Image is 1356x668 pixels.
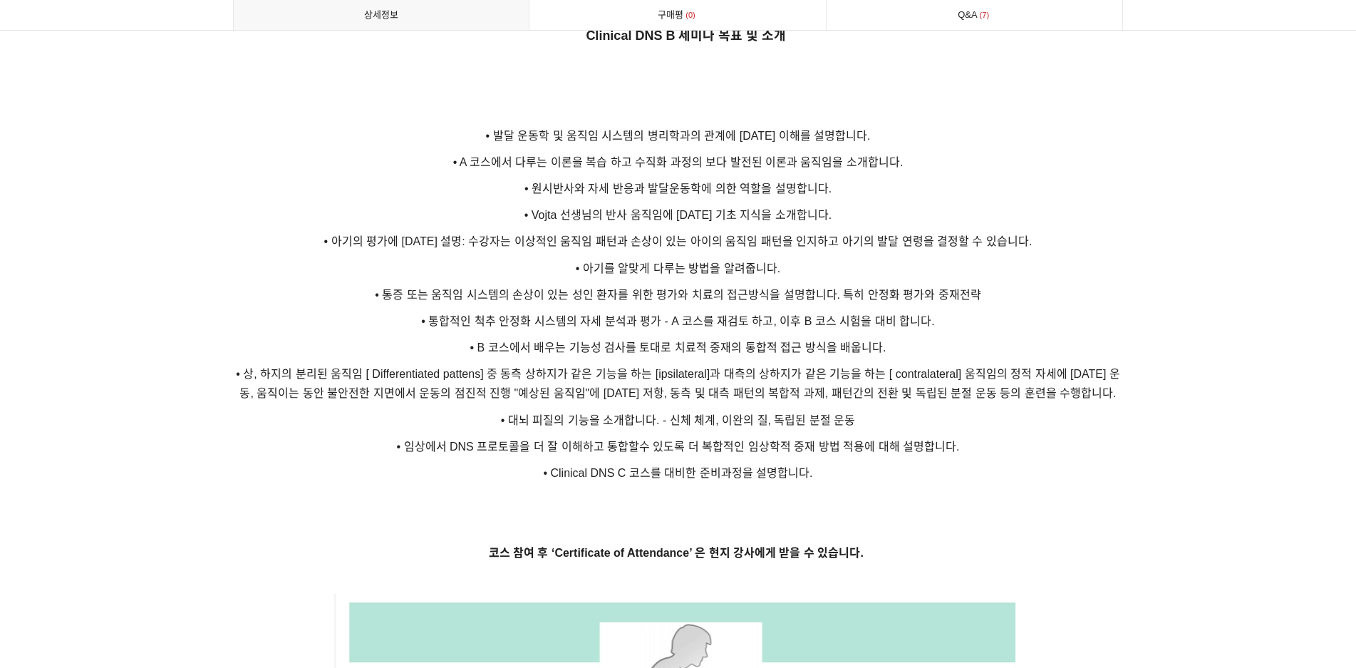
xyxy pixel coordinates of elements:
span: • 상, 하지의 분리된 움직임 [ Differentiated pattens] 중 동측 상하지가 같은 기능을 하는 [ipsilateral]과 대측의 상하지가 같은 기능을 하는 ... [236,368,1120,399]
span: • Vojta 선생님의 반사 움직임에 [DATE] 기초 지식을 소개합니다. [524,209,832,221]
span: • 통합적인 척추 안정화 시스템의 자세 분석과 평가 - A 코스를 재검토 하고, 이후 B 코스 시험을 대비 합니다. [421,315,934,327]
span: • 원시반사와 자세 반응과 발달운동학에 의한 역할을 설명합니다. [524,183,832,195]
span: • Clinical DNS C 코스를 대비한 준비과정을 설명합니다. [543,467,812,479]
span: • 통증 또는 움직임 시스템의 손상이 있는 성인 환자를 위한 평가와 치료의 접근방식을 설명합니다. 특히 안정화 평가와 중재전략 [375,289,981,301]
span: 7 [978,8,992,23]
span: • 대뇌 피질의 기능을 소개합니다. - 신체 체계, 이완의 질, 독립된 분절 운동 [501,414,856,426]
span: • 임상에서 DNS 프로토콜을 더 잘 이해하고 통합할수 있도록 더 복합적인 임상학적 중재 방법 적용에 대해 설명합니다. [397,441,960,453]
strong: 코스 참여 후 ‘Certificate of Attendance’ 은 현지 강사에게 받을 수 있습니다. [489,547,864,559]
span: • 아기의 평가에 [DATE] 설명: 수강자는 이상적인 움직임 패턴과 손상이 있는 아이의 움직임 패턴을 인지하고 아기의 발달 연령을 결정할 수 있습니다. [324,235,1032,247]
span: 0 [683,8,698,23]
span: • 발달 운동학 및 움직임 시스템의 병리학과의 관계에 [DATE] 이해를 설명합니다. [486,130,871,142]
span: • 아기를 알맞게 다루는 방법을 알려줍니다. [576,262,780,274]
strong: Clinical DNS B 세미나 목표 및 소개 [586,29,786,43]
span: • B 코스에서 배우는 기능성 검사를 토대로 치료적 중재의 통합적 접근 방식을 배웁니다. [470,341,886,354]
span: • A 코스에서 다루는 이론을 복습 하고 수직화 과정의 보다 발전된 이론과 움직임을 소개합니다. [453,156,904,168]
